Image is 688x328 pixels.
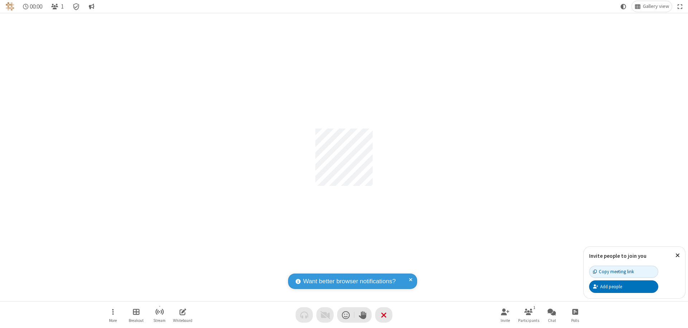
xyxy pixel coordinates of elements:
[589,252,646,259] label: Invite people to join you
[172,305,193,325] button: Open shared whiteboard
[303,277,396,286] span: Want better browser notifications?
[125,305,147,325] button: Manage Breakout Rooms
[564,305,586,325] button: Open poll
[589,266,658,278] button: Copy meeting link
[670,247,685,264] button: Close popover
[30,3,42,10] span: 00:00
[129,318,144,323] span: Breakout
[316,307,334,323] button: Video
[86,1,97,12] button: Conversation
[70,1,83,12] div: Meeting details Encryption enabled
[589,280,658,293] button: Add people
[375,307,392,323] button: End or leave meeting
[593,268,634,275] div: Copy meeting link
[20,1,46,12] div: Timer
[541,305,563,325] button: Open chat
[109,318,117,323] span: More
[6,2,14,11] img: QA Selenium DO NOT DELETE OR CHANGE
[149,305,170,325] button: Start streaming
[618,1,629,12] button: Using system theme
[518,305,539,325] button: Open participant list
[518,318,539,323] span: Participants
[501,318,510,323] span: Invite
[153,318,166,323] span: Stream
[548,318,556,323] span: Chat
[571,318,579,323] span: Polls
[494,305,516,325] button: Invite participants (⌘+Shift+I)
[337,307,354,323] button: Send a reaction
[48,1,67,12] button: Open participant list
[61,3,64,10] span: 1
[643,4,669,9] span: Gallery view
[173,318,192,323] span: Whiteboard
[632,1,672,12] button: Change layout
[296,307,313,323] button: Audio problem - check your Internet connection or call by phone
[354,307,372,323] button: Raise hand
[531,304,537,311] div: 1
[102,305,124,325] button: Open menu
[675,1,685,12] button: Fullscreen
